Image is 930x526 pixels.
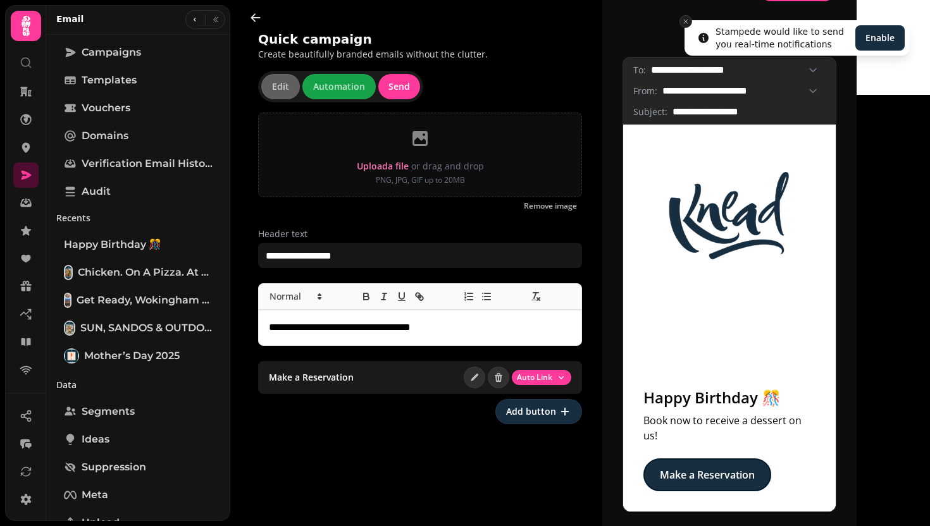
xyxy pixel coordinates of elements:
a: Get Ready, Wokingham 🍕 Your New Favorite Pizza Place Is HereGet Ready, Wokingham 🍕 Your New Favor... [56,288,220,313]
a: Vouchers [56,95,220,121]
span: Automation [313,82,365,91]
span: Vouchers [82,101,130,116]
a: Ideas [56,427,220,452]
button: Auto Link [512,370,571,385]
p: Data [56,374,220,396]
img: Chicken. On a pizza. At Knead? 🐔 [65,266,71,279]
img: Get Ready, Wokingham 🍕 Your New Favorite Pizza Place Is Here [65,294,70,307]
button: Remove image [519,200,582,212]
span: Verification email history [82,156,213,171]
a: Happy Birthday 🎊 [56,232,220,257]
button: Automation [302,74,376,99]
span: Upload a file [357,160,409,172]
span: Send [388,82,410,91]
a: Campaigns [56,40,220,65]
span: Get Ready, Wokingham 🍕 Your New Favorite Pizza Place Is Here [77,293,213,308]
span: Suppression [82,460,146,475]
span: Segments [82,404,135,419]
p: PNG, JPG, GIF up to 20MB [357,174,484,187]
span: Mother’s Day 2025 [84,348,180,364]
button: Close toast [679,15,692,28]
label: To: [633,64,646,76]
label: Header text [258,228,582,240]
p: Recents [56,207,220,229]
button: Edit [261,74,300,99]
span: Audit [82,184,111,199]
img: SUN, SANDOS & OUTDOOR SEATING [65,322,74,334]
a: Verification email history [56,151,220,176]
img: Mother’s Day 2025 [65,350,78,362]
span: Happy Birthday 🎊 [64,237,161,252]
span: Edit [272,82,289,91]
button: Send [378,74,420,99]
span: Add button [506,407,556,416]
button: Add button [495,399,582,424]
p: or drag and drop [409,159,484,174]
span: Auto Link [517,374,552,381]
span: Make a Reservation [269,371,354,384]
span: Templates [82,73,137,88]
a: Make a Reservation [643,458,771,491]
a: Meta [56,482,220,508]
a: Mother’s Day 2025Mother’s Day 2025 [56,343,220,369]
h1: Happy Birthday 🎊 [643,388,815,408]
a: Domains [56,123,220,149]
span: SUN, SANDOS & OUTDOOR SEATING [80,321,213,336]
p: Create beautifully branded emails without the clutter. [258,48,582,61]
a: Templates [56,68,220,93]
span: Domains [82,128,128,144]
p: Book now to receive a dessert on us! [643,413,815,443]
a: Chicken. On a pizza. At Knead? 🐔Chicken. On a pizza. At [GEOGRAPHIC_DATA]? 🐔 [56,260,220,285]
a: SUN, SANDOS & OUTDOOR SEATINGSUN, SANDOS & OUTDOOR SEATING [56,315,220,341]
a: Segments [56,399,220,424]
label: Subject: [633,106,667,118]
span: Chicken. On a pizza. At [GEOGRAPHIC_DATA]? 🐔 [78,265,213,280]
span: Ideas [82,432,109,447]
span: Meta [82,487,108,503]
h2: Email [56,13,84,25]
h2: Quick campaign [258,30,501,48]
span: Campaigns [82,45,141,60]
img: branding-header [654,135,805,297]
a: Suppression [56,455,220,480]
div: Stampede would like to send you real-time notifications [716,25,850,51]
button: Enable [855,25,905,51]
label: From: [633,85,657,97]
span: Remove image [524,202,577,210]
a: Audit [56,179,220,204]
